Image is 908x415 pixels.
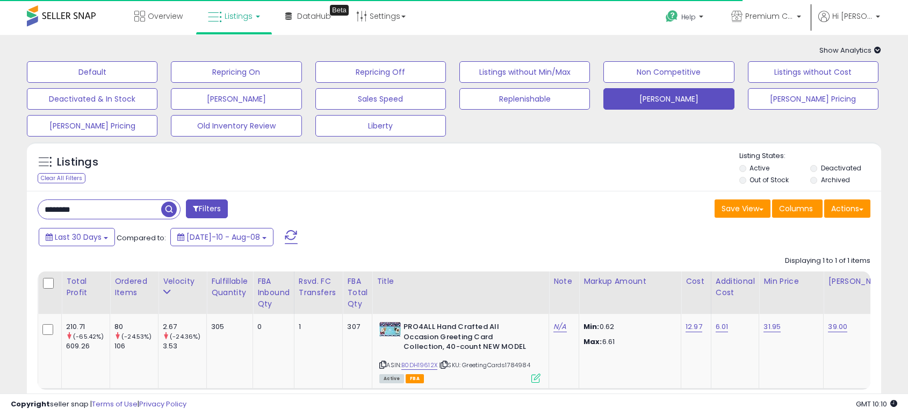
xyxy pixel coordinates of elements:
div: Additional Cost [716,276,755,298]
button: Last 30 Days [39,228,115,246]
p: 6.61 [583,337,673,347]
a: 39.00 [828,321,847,332]
button: Repricing On [171,61,301,83]
span: DataHub [297,11,331,22]
span: Listings [225,11,253,22]
button: Columns [772,199,823,218]
p: 0.62 [583,322,673,332]
strong: Max: [583,337,602,347]
button: [PERSON_NAME] [603,88,734,110]
div: Clear All Filters [38,173,85,183]
button: Replenishable [459,88,590,110]
div: 106 [114,341,158,351]
a: 6.01 [716,321,729,332]
div: [PERSON_NAME] [828,276,892,287]
button: Non Competitive [603,61,734,83]
button: Listings without Min/Max [459,61,590,83]
div: Displaying 1 to 1 of 1 items [785,256,870,266]
div: 3.53 [163,341,206,351]
button: Filters [186,199,228,218]
span: Help [681,12,696,22]
a: 31.95 [763,321,781,332]
b: PRO4ALL Hand Crafted All Occasion Greeting Card Collection, 40-count NEW MODEL [403,322,534,355]
label: Out of Stock [750,175,789,184]
div: 609.26 [66,341,110,351]
label: Deactivated [821,163,861,173]
span: Columns [779,203,813,214]
div: Fulfillable Quantity [211,276,248,298]
span: All listings currently available for purchase on Amazon [379,374,404,383]
button: Actions [824,199,870,218]
button: [PERSON_NAME] [171,88,301,110]
div: Velocity [163,276,202,287]
p: Listing States: [739,151,881,161]
small: (-24.53%) [121,332,152,341]
button: [PERSON_NAME] Pricing [27,115,157,137]
div: Note [553,276,574,287]
a: 12.97 [686,321,702,332]
button: Repricing Off [315,61,446,83]
button: [DATE]-10 - Aug-08 [170,228,273,246]
div: Title [377,276,544,287]
span: Show Analytics [819,45,881,55]
div: Rsvd. FC Transfers [299,276,338,298]
label: Archived [821,175,850,184]
span: Overview [148,11,183,22]
div: 80 [114,322,158,332]
span: [DATE]-10 - Aug-08 [186,232,260,242]
a: Hi [PERSON_NAME] [818,11,880,35]
div: 2.67 [163,322,206,332]
div: Total Profit [66,276,105,298]
strong: Copyright [11,399,50,409]
div: 305 [211,322,244,332]
button: Deactivated & In Stock [27,88,157,110]
div: Cost [686,276,707,287]
div: Tooltip anchor [330,5,349,16]
div: FBA inbound Qty [257,276,290,310]
button: Save View [715,199,770,218]
span: Compared to: [117,233,166,243]
h5: Listings [57,155,98,170]
div: 1 [299,322,335,332]
small: (-24.36%) [170,332,200,341]
span: Hi [PERSON_NAME] [832,11,873,22]
button: Default [27,61,157,83]
a: Terms of Use [92,399,138,409]
button: Sales Speed [315,88,446,110]
span: Premium Convenience [745,11,794,22]
label: Active [750,163,769,173]
div: Min Price [763,276,819,287]
div: 0 [257,322,286,332]
div: 210.71 [66,322,110,332]
img: 51hyvtXFfPL._SL40_.jpg [379,322,401,337]
div: 307 [347,322,364,332]
span: Last 30 Days [55,232,102,242]
small: (-65.42%) [73,332,104,341]
div: FBA Total Qty [347,276,367,310]
i: Get Help [665,10,679,23]
strong: Min: [583,321,600,332]
a: B0DH19612X [401,361,437,370]
button: Liberty [315,115,446,137]
a: Help [657,2,714,35]
span: FBA [406,374,424,383]
span: | SKU: GreetingCards1784984 [439,361,530,369]
div: seller snap | | [11,399,186,410]
button: Listings without Cost [748,61,878,83]
button: Old Inventory Review [171,115,301,137]
span: 2025-09-9 10:10 GMT [856,399,897,409]
button: [PERSON_NAME] Pricing [748,88,878,110]
div: Markup Amount [583,276,676,287]
a: N/A [553,321,566,332]
div: ASIN: [379,322,541,382]
a: Privacy Policy [139,399,186,409]
div: Ordered Items [114,276,154,298]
